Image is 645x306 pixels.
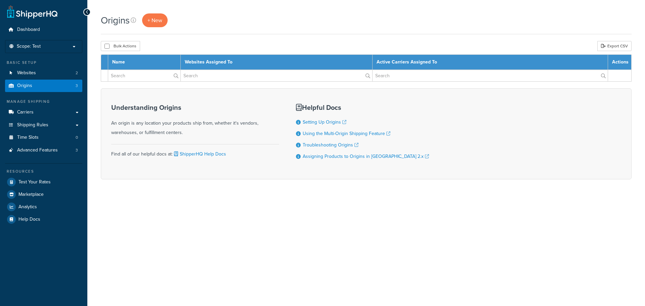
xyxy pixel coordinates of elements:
[5,201,82,213] a: Analytics
[111,104,279,111] h3: Understanding Origins
[76,135,78,140] span: 0
[597,41,632,51] a: Export CSV
[372,55,608,70] th: Active Carriers Assigned To
[147,16,162,24] span: + New
[17,110,34,115] span: Carriers
[303,130,390,137] a: Using the Multi-Origin Shipping Feature
[7,5,57,18] a: ShipperHQ Home
[5,119,82,131] a: Shipping Rules
[5,67,82,79] li: Websites
[111,144,279,159] div: Find all of our helpful docs at:
[17,27,40,33] span: Dashboard
[5,67,82,79] a: Websites 2
[17,135,39,140] span: Time Slots
[303,119,346,126] a: Setting Up Origins
[17,44,41,49] span: Scope: Test
[18,192,44,198] span: Marketplace
[5,144,82,157] li: Advanced Features
[108,70,180,81] input: Search
[142,13,168,27] a: + New
[303,141,358,148] a: Troubleshooting Origins
[373,70,608,81] input: Search
[111,104,279,137] div: An origin is any location your products ship from, whether it's vendors, warehouses, or fulfillme...
[76,147,78,153] span: 3
[5,213,82,225] a: Help Docs
[5,144,82,157] a: Advanced Features 3
[5,106,82,119] a: Carriers
[5,80,82,92] li: Origins
[18,179,51,185] span: Test Your Rates
[181,70,372,81] input: Search
[17,83,32,89] span: Origins
[101,14,130,27] h1: Origins
[5,99,82,104] div: Manage Shipping
[5,131,82,144] li: Time Slots
[5,169,82,174] div: Resources
[5,24,82,36] a: Dashboard
[180,55,372,70] th: Websites Assigned To
[173,150,226,158] a: ShipperHQ Help Docs
[76,70,78,76] span: 2
[17,70,36,76] span: Websites
[5,131,82,144] a: Time Slots 0
[296,104,429,111] h3: Helpful Docs
[18,217,40,222] span: Help Docs
[608,55,632,70] th: Actions
[5,176,82,188] a: Test Your Rates
[5,80,82,92] a: Origins 3
[5,60,82,65] div: Basic Setup
[18,204,37,210] span: Analytics
[76,83,78,89] span: 3
[17,147,58,153] span: Advanced Features
[101,41,140,51] button: Bulk Actions
[303,153,429,160] a: Assigning Products to Origins in [GEOGRAPHIC_DATA] 2.x
[17,122,48,128] span: Shipping Rules
[108,55,181,70] th: Name
[5,188,82,201] a: Marketplace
